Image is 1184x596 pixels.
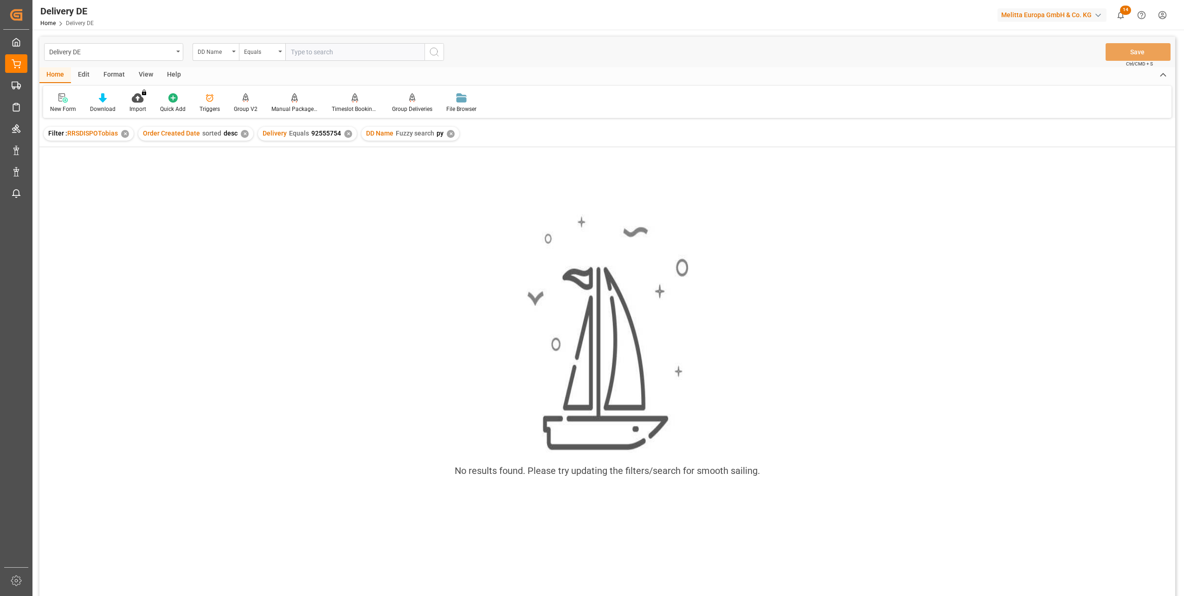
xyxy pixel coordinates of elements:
div: ✕ [241,130,249,138]
div: Home [39,67,71,83]
a: Home [40,20,56,26]
button: show 14 new notifications [1110,5,1131,26]
div: Melitta Europa GmbH & Co. KG [997,8,1107,22]
div: Delivery DE [40,4,94,18]
button: open menu [193,43,239,61]
button: search button [425,43,444,61]
span: Delivery [263,130,287,137]
div: ✕ [121,130,129,138]
div: Group V2 [234,105,257,113]
span: Equals [289,130,309,137]
div: Timeslot Booking Report [332,105,378,113]
span: py [437,130,444,137]
div: New Form [50,105,76,113]
button: Save [1106,43,1171,61]
span: desc [224,130,238,137]
div: Format [97,67,132,83]
div: Delivery DE [49,45,173,57]
div: ✕ [344,130,352,138]
div: File Browser [446,105,476,113]
div: Edit [71,67,97,83]
div: View [132,67,160,83]
span: 92555754 [311,130,341,137]
span: RRSDISPOTobias [67,130,118,137]
div: Group Deliveries [392,105,432,113]
div: Help [160,67,188,83]
div: Equals [244,45,276,56]
div: DD Name [198,45,229,56]
button: open menu [239,43,285,61]
span: Order Created Date [143,130,200,137]
button: Melitta Europa GmbH & Co. KG [997,6,1110,24]
span: sorted [202,130,221,137]
span: Ctrl/CMD + S [1126,60,1153,67]
span: Fuzzy search [396,130,434,137]
button: open menu [44,43,183,61]
div: Download [90,105,116,113]
button: Help Center [1131,5,1152,26]
img: smooth_sailing.jpeg [526,214,689,453]
span: 14 [1120,6,1131,15]
input: Type to search [285,43,425,61]
div: Triggers [199,105,220,113]
span: DD Name [366,130,393,137]
div: No results found. Please try updating the filters/search for smooth sailing. [455,464,760,478]
div: Quick Add [160,105,186,113]
span: Filter : [48,130,67,137]
div: ✕ [447,130,455,138]
div: Manual Package TypeDetermination [271,105,318,113]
